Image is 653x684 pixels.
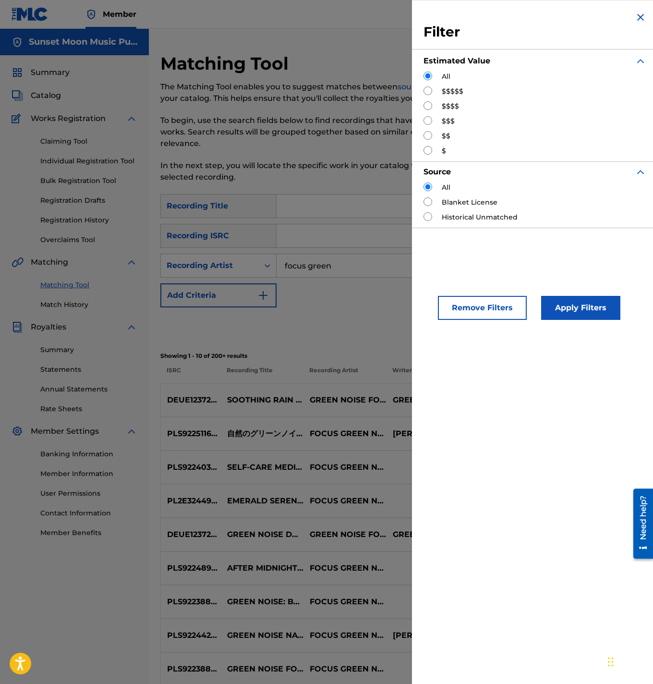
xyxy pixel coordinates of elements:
img: Accounts [12,37,23,48]
a: Annual Statements [40,384,137,394]
a: sound recordings [398,82,466,91]
p: FOCUS GREEN NOISE [303,630,386,641]
strong: Source [423,167,451,176]
img: Member Settings [12,426,23,437]
a: Member Information [40,469,137,479]
img: 9d2ae6d4665cec9f34b9.svg [257,290,269,301]
p: [PERSON_NAME] [386,630,469,641]
a: Rate Sheets [40,404,137,414]
p: GREEN NOISE: BODY REGENERATION [221,596,303,608]
p: PLS922442038 [161,630,221,641]
p: FOCUS GREEN NOISE [303,663,386,675]
p: SOOTHING RAIN WITH GREEN NOISE [221,394,303,406]
a: Claiming Tool [40,136,137,147]
p: DEUE12372357 [161,529,221,540]
a: Overclaims Tool [40,235,137,245]
label: $$$ [442,116,455,126]
a: SummarySummary [12,67,70,78]
p: GREEN NOISE FOCUS [303,394,386,406]
img: Summary [12,67,23,78]
p: PLS922489801 [161,562,221,574]
img: expand [635,166,646,178]
p: [PERSON_NAME] [386,428,469,440]
label: All [442,72,450,82]
img: Top Rightsholder [85,9,97,20]
p: DEUE12372359 [161,394,221,406]
iframe: Chat Widget [605,638,653,684]
p: PLS922511682 [161,428,221,440]
img: expand [635,55,646,67]
p: The Matching Tool enables you to suggest matches between and works in your catalog. This helps en... [160,81,531,104]
p: GREEN NOISE DREAM RAIN [221,529,303,540]
a: Banking Information [40,449,137,459]
p: FOCUS GREEN NOISE [303,428,386,440]
img: Catalog [12,90,23,101]
p: ISRC [160,366,220,383]
p: GREEN NOISE FOCUS [386,529,469,540]
span: Royalties [31,321,66,333]
button: Add Criteria [160,283,277,307]
label: $ [442,146,446,156]
p: Recording Artist [303,366,386,383]
label: $$$$ [442,101,459,111]
span: Catalog [31,90,61,101]
img: MLC Logo [12,7,48,21]
span: Summary [31,67,70,78]
span: Works Registration [31,113,106,124]
a: User Permissions [40,489,137,499]
p: Writer(s) [386,366,468,383]
p: PL2E32449004 [161,495,221,507]
span: Member [103,9,136,20]
iframe: Resource Center [626,485,653,562]
h3: Filter [423,24,646,41]
h2: Matching Tool [160,53,293,74]
img: expand [126,113,137,124]
p: Showing 1 - 10 of 200+ results [160,352,641,360]
form: Search Form [160,194,641,346]
p: EMERALD SERENITY WAVES [221,495,303,507]
button: Remove Filters [438,296,527,320]
a: Statements [40,365,137,375]
p: FOCUS GREEN NOISE [303,562,386,574]
img: close [635,12,646,23]
p: PLS922403679 [161,462,221,473]
p: PLS922388521 [161,663,221,675]
p: In the next step, you will locate the specific work in your catalog that you want to match to the... [160,160,531,183]
p: GREEN NOISE FOCUS [386,394,469,406]
strong: Estimated Value [423,56,490,65]
p: AFTER MIDNIGHT (WHITE NOISE) [221,562,303,574]
a: Contact Information [40,508,137,518]
p: GREEN NOISE FOCUS [303,529,386,540]
a: CatalogCatalog [12,90,61,101]
p: Recording Title [220,366,303,383]
img: Matching [12,256,24,268]
a: Member Benefits [40,528,137,538]
span: Member Settings [31,426,99,437]
a: Registration Drafts [40,195,137,206]
img: expand [126,426,137,437]
img: Royalties [12,321,23,333]
p: FOCUS GREEN NOISE [303,596,386,608]
span: Matching [31,256,68,268]
label: Historical Unmatched [442,212,518,222]
p: SELF-CARE MEDITATION [221,462,303,473]
label: Blanket License [442,197,497,208]
img: expand [126,256,137,268]
a: Registration History [40,215,137,225]
p: To begin, use the search fields below to find recordings that haven't yet been matched to your wo... [160,115,531,149]
a: Individual Registration Tool [40,156,137,166]
a: Summary [40,345,137,355]
img: expand [126,321,137,333]
a: Matching Tool [40,280,137,290]
p: GREEN NOISE FOR DEEP SLEEP [221,663,303,675]
h5: Sunset Moon Music Publishing [29,37,137,48]
div: Drag [608,647,614,676]
a: Bulk Registration Tool [40,176,137,186]
p: 自然のグリーンノイズ [221,428,303,440]
label: All [442,183,450,193]
a: Match History [40,300,137,310]
p: PLS922388531 [161,596,221,608]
